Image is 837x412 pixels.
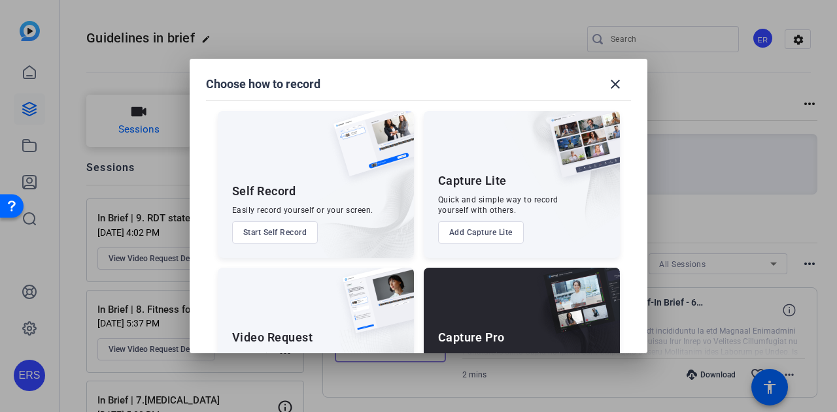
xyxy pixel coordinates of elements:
img: ugc-content.png [333,268,414,347]
img: self-record.png [324,111,414,189]
div: Easily record yourself or your screen. [232,205,373,215]
img: capture-lite.png [539,111,620,191]
div: Capture Lite [438,173,507,189]
h1: Choose how to record [206,76,320,92]
div: Share a link and collect recorded responses anywhere, anytime. [232,351,358,372]
div: Run the shoot like a technical director, with more advanced controls available. [438,351,589,372]
img: embarkstudio-capture-lite.png [503,111,620,242]
img: embarkstudio-self-record.png [300,139,414,258]
mat-icon: close [607,76,623,92]
button: Add Capture Lite [438,221,524,244]
div: Capture Pro [438,330,505,345]
button: Start Self Record [232,221,318,244]
img: capture-pro.png [534,268,620,347]
div: Self Record [232,183,296,199]
div: Video Request [232,330,313,345]
div: Quick and simple way to record yourself with others. [438,195,558,215]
